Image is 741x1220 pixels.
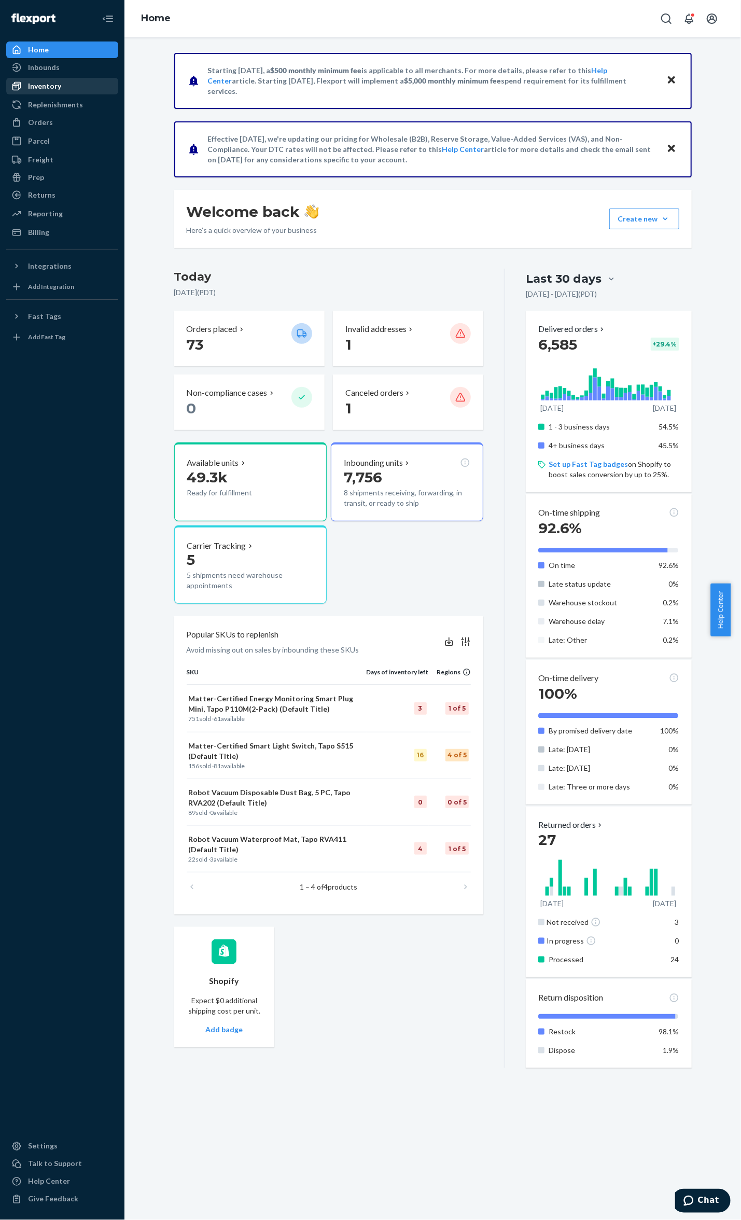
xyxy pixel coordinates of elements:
[651,338,679,351] div: + 29.4 %
[187,668,367,685] th: SKU
[6,308,118,325] button: Fast Tags
[187,323,237,335] p: Orders placed
[189,809,196,816] span: 89
[344,468,382,486] span: 7,756
[208,134,656,165] p: Effective [DATE], we're updating our pricing for Wholesale (B2B), Reserve Storage, Value-Added Se...
[28,62,60,73] div: Inbounds
[187,488,283,498] p: Ready for fulfillment
[324,882,328,891] span: 4
[675,936,679,945] span: 0
[404,76,501,85] span: $5,000 monthly minimum fee
[187,570,314,591] p: 5 shipments need warehouse appointments
[345,323,407,335] p: Invalid addresses
[205,1024,243,1035] p: Add badge
[174,269,484,285] h3: Today
[187,387,268,399] p: Non-compliance cases
[659,422,679,431] span: 54.5%
[6,329,118,345] a: Add Fast Tag
[333,311,483,366] button: Invalid addresses 1
[209,975,239,987] p: Shopify
[6,224,118,241] a: Billing
[659,441,679,450] span: 45.5%
[663,598,679,607] span: 0.2%
[6,133,118,149] a: Parcel
[28,282,74,291] div: Add Integration
[28,136,50,146] div: Parcel
[189,855,365,864] p: sold · available
[702,8,722,29] button: Open account menu
[187,468,228,486] span: 49.3k
[549,616,651,627] p: Warehouse delay
[6,1191,118,1208] button: Give Feedback
[6,1156,118,1172] button: Talk to Support
[538,323,606,335] p: Delivered orders
[187,995,262,1016] p: Expect $0 additional shipping cost per unit.
[6,41,118,58] a: Home
[189,761,365,770] p: sold · available
[710,584,731,636] button: Help Center
[549,598,651,608] p: Warehouse stockout
[6,258,118,274] button: Integrations
[538,507,600,519] p: On-time shipping
[526,289,597,299] p: [DATE] - [DATE] ( PDT )
[669,745,679,754] span: 0%
[549,744,651,755] p: Late: [DATE]
[547,917,653,927] div: Not received
[6,169,118,186] a: Prep
[538,519,582,537] span: 92.6%
[28,100,83,110] div: Replenishments
[345,387,403,399] p: Canceled orders
[663,617,679,626] span: 7.1%
[445,796,469,808] div: 0 of 5
[665,73,678,88] button: Close
[547,936,653,946] div: In progress
[663,1046,679,1055] span: 1.9%
[189,834,365,855] p: Robot Vacuum Waterproof Mat, Tapo RVA411 (Default Title)
[549,954,651,965] p: Processed
[414,842,427,855] div: 4
[28,1176,70,1187] div: Help Center
[133,4,179,34] ol: breadcrumbs
[189,694,365,714] p: Matter-Certified Energy Monitoring Smart Plug Mini, Tapo P110M(2-Pack) (Default Title)
[429,668,471,676] div: Regions
[211,855,214,863] span: 3
[333,375,483,430] button: Canceled orders 1
[549,459,679,480] p: on Shopify to boost sales conversion by up to 25%.
[549,579,651,589] p: Late status update
[187,645,359,655] p: Avoid missing out on sales by inbounding these SKUs
[538,831,556,849] span: 27
[540,898,564,909] p: [DATE]
[28,209,63,219] div: Reporting
[669,579,679,588] span: 0%
[653,403,676,413] p: [DATE]
[538,992,603,1004] p: Return disposition
[6,78,118,94] a: Inventory
[549,763,651,773] p: Late: [DATE]
[28,155,53,165] div: Freight
[538,819,604,831] button: Returned orders
[214,715,221,723] span: 61
[189,808,365,817] p: sold · available
[189,762,200,770] span: 156
[414,702,427,715] div: 3
[675,918,679,926] span: 3
[609,209,679,229] button: Create new
[659,1027,679,1036] span: 98.1%
[28,311,61,322] div: Fast Tags
[6,114,118,131] a: Orders
[187,551,195,569] span: 5
[663,635,679,644] span: 0.2%
[28,332,65,341] div: Add Fast Tag
[28,190,55,200] div: Returns
[189,787,365,808] p: Robot Vacuum Disposable Dust Bag, 5 PC, Tapo RVA202 (Default Title)
[214,762,221,770] span: 81
[538,672,598,684] p: On-time delivery
[665,142,678,157] button: Close
[549,1027,651,1037] p: Restock
[189,714,365,723] p: sold · available
[6,187,118,203] a: Returns
[549,460,628,468] a: Set up Fast Tag badges
[538,336,577,353] span: 6,585
[6,1173,118,1190] a: Help Center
